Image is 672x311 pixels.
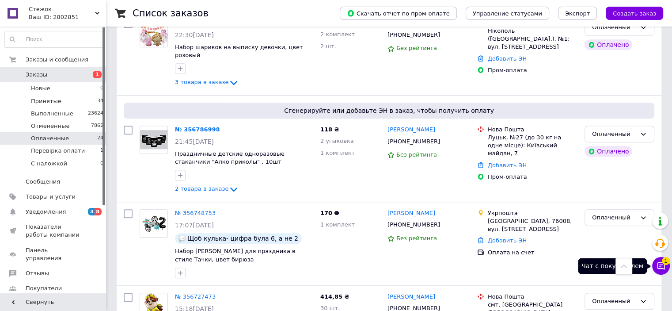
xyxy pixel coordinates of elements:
[95,208,102,215] span: 8
[592,213,636,223] div: Оплаченный
[320,221,355,228] span: 1 комплект
[97,134,103,142] span: 24
[31,134,69,142] span: Оплаченные
[396,151,437,158] span: Без рейтинга
[187,235,298,242] span: Щоб кулька- цифра була 6, а не 2
[97,97,103,105] span: 34
[320,43,336,50] span: 2 шт.
[387,293,435,301] a: [PERSON_NAME]
[387,209,435,218] a: [PERSON_NAME]
[578,258,647,274] div: Чат с покупателем
[31,110,73,118] span: Выполненные
[93,71,102,78] span: 1
[387,126,435,134] a: [PERSON_NAME]
[387,221,440,228] span: [PHONE_NUMBER]
[396,45,437,51] span: Без рейтинга
[140,126,168,154] a: Фото товару
[606,7,663,20] button: Создать заказ
[175,126,220,133] a: № 356786998
[488,27,577,51] div: Нікополь ([GEOGRAPHIC_DATA].), №1: вул. [STREET_ADDRESS]
[488,134,577,158] div: Луцьк, №27 (до 30 кг на одне місце): Київський майдан, 7
[140,19,167,47] img: Фото товару
[26,56,88,64] span: Заказы и сообщения
[26,178,60,186] span: Сообщения
[175,44,303,59] a: Набор шариков на выписку девочки, цвет розовый
[133,8,209,19] h1: Список заказов
[347,9,450,17] span: Скачать отчет по пром-оплате
[26,284,62,292] span: Покупатели
[488,173,577,181] div: Пром-оплата
[31,147,85,155] span: Перевірка оплати
[565,10,590,17] span: Экспорт
[488,237,527,244] a: Добавить ЭН
[140,130,167,149] img: Фото товару
[175,185,239,192] a: 2 товара в заказе
[320,31,355,38] span: 2 комплект
[558,7,597,20] button: Экспорт
[320,150,355,156] span: 1 комплект
[488,209,577,217] div: Укрпошта
[140,209,168,238] a: Фото товару
[175,293,216,300] a: № 356727473
[473,10,542,17] span: Управление статусами
[88,208,95,215] span: 3
[387,31,440,38] span: [PHONE_NUMBER]
[585,39,632,50] div: Оплачено
[652,257,670,275] button: Чат с покупателем1
[488,217,577,233] div: [GEOGRAPHIC_DATA], 76008, вул. [STREET_ADDRESS]
[26,246,82,262] span: Панель управления
[26,71,47,79] span: Заказы
[175,222,214,229] span: 17:07[DATE]
[488,66,577,74] div: Пром-оплата
[31,84,50,92] span: Новые
[175,79,239,85] a: 3 товара в заказе
[100,147,103,155] span: 1
[31,160,67,168] span: С наложкой
[178,235,186,242] img: :speech_balloon:
[100,160,103,168] span: 0
[175,79,228,85] span: 3 товара в заказе
[88,110,103,118] span: 23624
[320,210,339,216] span: 170 ₴
[26,269,49,277] span: Отзывы
[320,293,349,300] span: 414,85 ₴
[29,13,106,21] div: Ваш ID: 2802851
[175,185,228,192] span: 2 товара в заказе
[488,55,527,62] a: Добавить ЭН
[175,31,214,38] span: 22:30[DATE]
[488,162,527,169] a: Добавить ЭН
[31,122,69,130] span: Отмененные
[320,138,354,144] span: 2 упаковка
[26,223,82,239] span: Показатели работы компании
[488,126,577,134] div: Нова Пошта
[175,210,216,216] a: № 356748753
[387,138,440,145] span: [PHONE_NUMBER]
[340,7,457,20] button: Скачать отчет по пром-оплате
[592,23,636,32] div: Оплаченный
[26,193,76,201] span: Товары и услуги
[26,208,66,216] span: Уведомления
[488,249,577,257] div: Оплата на счет
[100,84,103,92] span: 0
[320,126,339,133] span: 118 ₴
[585,146,632,157] div: Оплачено
[488,293,577,301] div: Нова Пошта
[127,106,651,115] span: Сгенерируйте или добавьте ЭН в заказ, чтобы получить оплату
[140,214,167,233] img: Фото товару
[613,10,656,17] span: Создать заказ
[175,138,214,145] span: 21:45[DATE]
[592,297,636,306] div: Оплаченный
[175,248,296,263] a: Набор [PERSON_NAME] для праздника в стиле Тачки, цвет бирюза
[31,97,61,105] span: Принятые
[5,31,104,47] input: Поиск
[175,150,285,165] a: Праздничные детские одноразовые стаканчики "Алко приколы" , 10шт
[466,7,549,20] button: Управление статусами
[29,5,95,13] span: Стежок
[91,122,103,130] span: 7862
[662,257,670,265] span: 1
[597,10,663,16] a: Создать заказ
